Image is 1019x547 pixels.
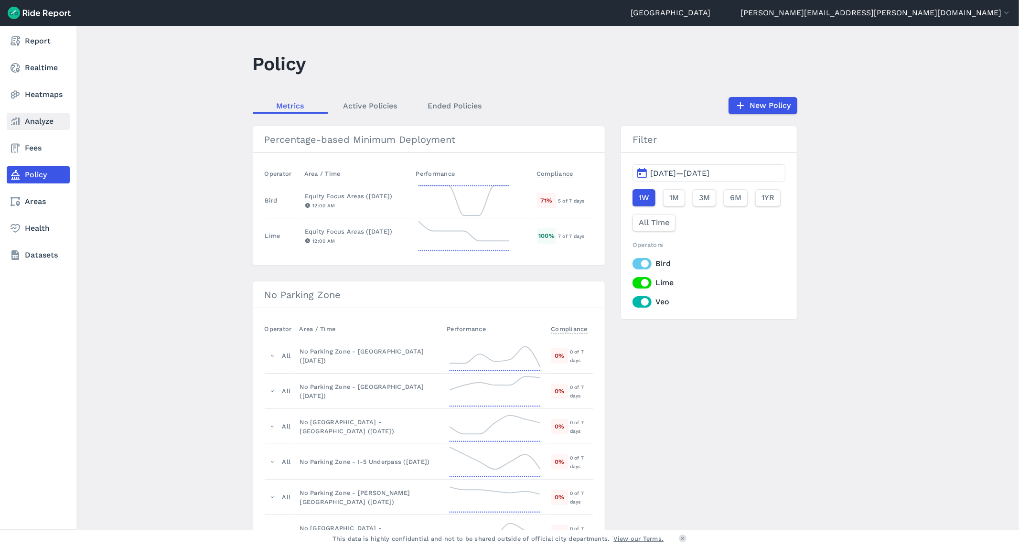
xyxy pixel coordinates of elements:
[282,528,291,537] div: All
[740,7,1011,19] button: [PERSON_NAME][EMAIL_ADDRESS][PERSON_NAME][DOMAIN_NAME]
[300,418,439,436] div: No [GEOGRAPHIC_DATA] - [GEOGRAPHIC_DATA] ([DATE])
[551,419,568,434] div: 0 %
[755,189,781,206] button: 1YR
[536,167,573,178] span: Compliance
[7,220,70,237] a: Health
[650,169,709,178] span: [DATE]—[DATE]
[570,418,593,435] div: 0 of 7 days
[730,192,741,204] span: 6M
[551,525,568,540] div: 0 %
[551,348,568,363] div: 0 %
[570,489,593,506] div: 0 of 7 days
[265,164,300,183] th: Operator
[413,98,497,113] a: Ended Policies
[633,277,785,289] label: Lime
[558,232,593,240] div: 7 of 7 days
[7,59,70,76] a: Realtime
[282,422,291,431] div: All
[253,126,605,153] h3: Percentage-based Minimum Deployment
[633,164,785,182] button: [DATE]—[DATE]
[570,347,593,365] div: 0 of 7 days
[570,453,593,471] div: 0 of 7 days
[7,166,70,183] a: Policy
[663,189,685,206] button: 1M
[621,126,796,153] h3: Filter
[633,189,655,206] button: 1W
[762,192,774,204] span: 1YR
[551,490,568,504] div: 0 %
[7,32,70,50] a: Report
[282,351,291,360] div: All
[537,193,556,208] div: 71 %
[328,98,413,113] a: Active Policies
[724,189,748,206] button: 6M
[551,322,588,333] span: Compliance
[253,98,328,113] a: Metrics
[729,97,797,114] a: New Policy
[305,227,408,236] div: Equity Focus Areas ([DATE])
[296,320,443,338] th: Area / Time
[639,217,669,228] span: All Time
[300,347,439,365] div: No Parking Zone - [GEOGRAPHIC_DATA] ([DATE])
[305,201,408,210] div: 12:00 AM
[265,231,280,240] div: Lime
[669,192,679,204] span: 1M
[300,164,412,183] th: Area / Time
[305,192,408,201] div: Equity Focus Areas ([DATE])
[300,457,439,466] div: No Parking Zone - I-5 Underpass ([DATE])
[300,524,439,542] div: No [GEOGRAPHIC_DATA] - [GEOGRAPHIC_DATA] ([DATE])
[7,113,70,130] a: Analyze
[265,320,296,338] th: Operator
[265,196,278,205] div: Bird
[558,196,593,205] div: 5 of 7 days
[699,192,710,204] span: 3M
[639,192,649,204] span: 1W
[300,488,439,506] div: No Parking Zone - [PERSON_NAME][GEOGRAPHIC_DATA] ([DATE])
[633,214,676,231] button: All Time
[551,454,568,469] div: 0 %
[614,534,664,543] a: View our Terms.
[551,384,568,398] div: 0 %
[282,457,291,466] div: All
[253,51,306,77] h1: Policy
[7,139,70,157] a: Fees
[537,228,556,243] div: 100 %
[412,164,533,183] th: Performance
[282,386,291,396] div: All
[633,296,785,308] label: Veo
[253,281,605,308] h3: No Parking Zone
[300,382,439,400] div: No Parking Zone - [GEOGRAPHIC_DATA] ([DATE])
[7,86,70,103] a: Heatmaps
[282,493,291,502] div: All
[8,7,71,19] img: Ride Report
[633,241,663,248] span: Operators
[7,193,70,210] a: Areas
[305,236,408,245] div: 12:00 AM
[631,7,710,19] a: [GEOGRAPHIC_DATA]
[570,383,593,400] div: 0 of 7 days
[7,247,70,264] a: Datasets
[693,189,716,206] button: 3M
[570,524,593,541] div: 0 of 7 days
[633,258,785,269] label: Bird
[443,320,547,338] th: Performance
